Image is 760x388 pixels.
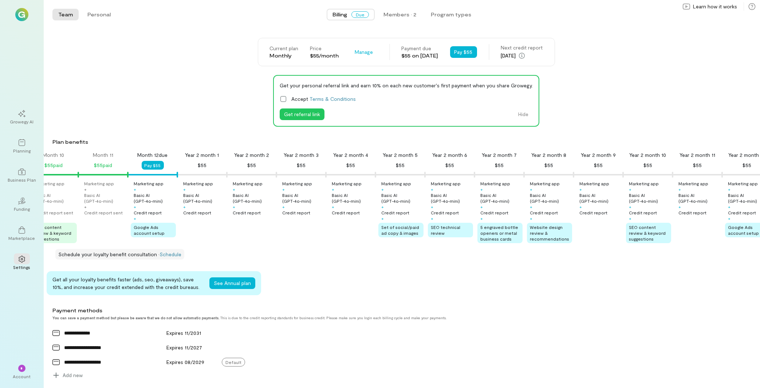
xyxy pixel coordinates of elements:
div: Current plan [270,45,299,52]
strong: You can save a payment method but please be aware that we do not allow automatic payments. [52,316,219,320]
div: Business Plan [8,177,36,183]
a: Funding [9,191,35,218]
div: Credit report sent [84,210,123,215]
div: Get your personal referral link and earn 10% on each new customer's first payment when you share ... [280,82,533,89]
span: Accept [291,95,356,103]
button: Team [52,9,79,20]
span: Add new [63,372,83,379]
div: $55 [297,161,306,170]
div: Basic AI (GPT‑4o‑mini) [35,192,77,204]
div: Marketing app [282,181,312,186]
div: + [332,186,334,192]
div: Basic AI (GPT‑4o‑mini) [678,192,721,204]
div: $55 [247,161,256,170]
div: Credit report [728,210,756,215]
button: See Annual plan [209,277,255,289]
span: Default [222,358,245,367]
div: $55/month [310,52,339,59]
div: Basic AI (GPT‑4o‑mini) [233,192,275,204]
div: + [134,186,136,192]
span: Schedule your loyalty benefit consultation · [58,251,160,257]
div: Year 2 month 2 [234,151,269,159]
div: $55 [693,161,702,170]
div: + [579,204,582,210]
div: + [282,204,285,210]
div: + [480,204,483,210]
div: Year 2 month 1 [185,151,219,159]
div: Year 2 month 3 [284,151,319,159]
div: $55 [643,161,652,170]
div: + [530,215,532,221]
div: Marketing app [381,181,411,186]
div: Credit report [332,210,360,215]
div: $55 [396,161,405,170]
div: + [381,186,384,192]
div: Credit report [431,210,459,215]
div: Next credit report [501,44,543,51]
div: Year 2 month 7 [482,151,517,159]
div: + [579,186,582,192]
div: Marketing app [629,181,659,186]
div: Marketing app [530,181,560,186]
div: $55 on [DATE] [402,52,438,59]
span: Set of social/paid ad copy & images [381,225,419,235]
div: Marketing app [728,181,758,186]
div: + [431,186,433,192]
div: Credit report [282,210,310,215]
div: Credit report [381,210,409,215]
div: Basic AI (GPT‑4o‑mini) [431,192,473,204]
div: Year 2 month 6 [432,151,467,159]
div: + [678,186,681,192]
div: Credit report [530,210,558,215]
div: Marketing app [84,181,114,186]
div: + [134,204,136,210]
span: Google Ads account setup [134,225,165,235]
div: This is due to the credit reporting standards for business credit. Please make sure you login eac... [52,316,686,320]
div: + [480,186,483,192]
div: Month 12 due [138,151,168,159]
button: Personal [82,9,117,20]
div: + [233,204,235,210]
div: Credit report [134,210,162,215]
div: Credit report [480,210,508,215]
div: $55 [743,161,751,170]
a: Business Plan [9,162,35,189]
div: Month 11 [93,151,113,159]
div: + [678,204,681,210]
div: $55 [495,161,504,170]
div: Basic AI (GPT‑4o‑mini) [480,192,523,204]
div: + [431,204,433,210]
div: Basic AI (GPT‑4o‑mini) [530,192,572,204]
div: Marketing app [579,181,609,186]
div: *Account [9,359,35,385]
div: $55 [198,161,206,170]
div: $55 paid [94,161,112,170]
span: Due [351,11,369,18]
a: Planning [9,133,35,159]
div: Monthly [270,52,299,59]
div: + [629,186,631,192]
div: $55 [544,161,553,170]
div: Year 2 month 9 [581,151,616,159]
div: + [629,215,631,221]
div: + [728,215,731,221]
div: Year 2 month 8 [531,151,566,159]
span: 5 engraved bottle openers or metal business cards [480,225,518,241]
div: $55 [445,161,454,170]
div: Year 2 month 5 [383,151,418,159]
div: Year 2 month 10 [630,151,666,159]
div: Credit report sent [35,210,73,215]
div: Marketing app [480,181,510,186]
div: + [183,204,186,210]
div: Basic AI (GPT‑4o‑mini) [332,192,374,204]
div: Basic AI (GPT‑4o‑mini) [134,192,176,204]
div: + [728,186,731,192]
span: Expires 11/2027 [166,344,202,351]
div: Settings [13,264,31,270]
div: + [381,204,384,210]
div: Credit report [678,210,706,215]
div: + [233,186,235,192]
div: Credit report [183,210,211,215]
div: Basic AI (GPT‑4o‑mini) [282,192,324,204]
div: Credit report [629,210,657,215]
